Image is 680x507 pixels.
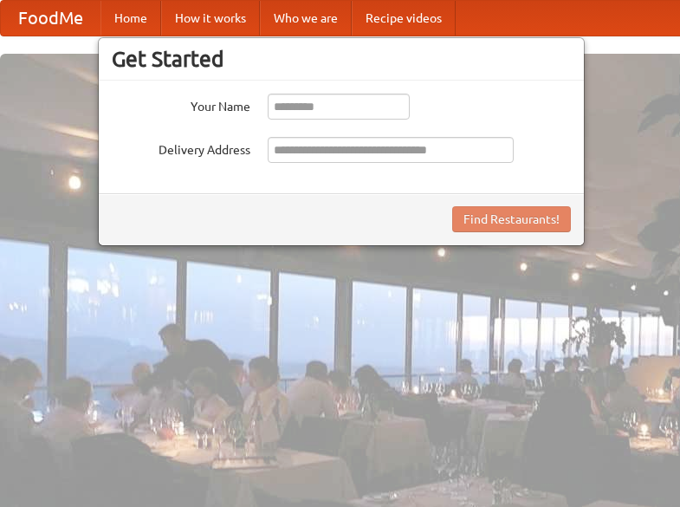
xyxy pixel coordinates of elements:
[260,1,352,36] a: Who we are
[112,94,250,115] label: Your Name
[112,137,250,159] label: Delivery Address
[452,206,571,232] button: Find Restaurants!
[112,46,571,72] h3: Get Started
[1,1,100,36] a: FoodMe
[161,1,260,36] a: How it works
[100,1,161,36] a: Home
[352,1,456,36] a: Recipe videos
